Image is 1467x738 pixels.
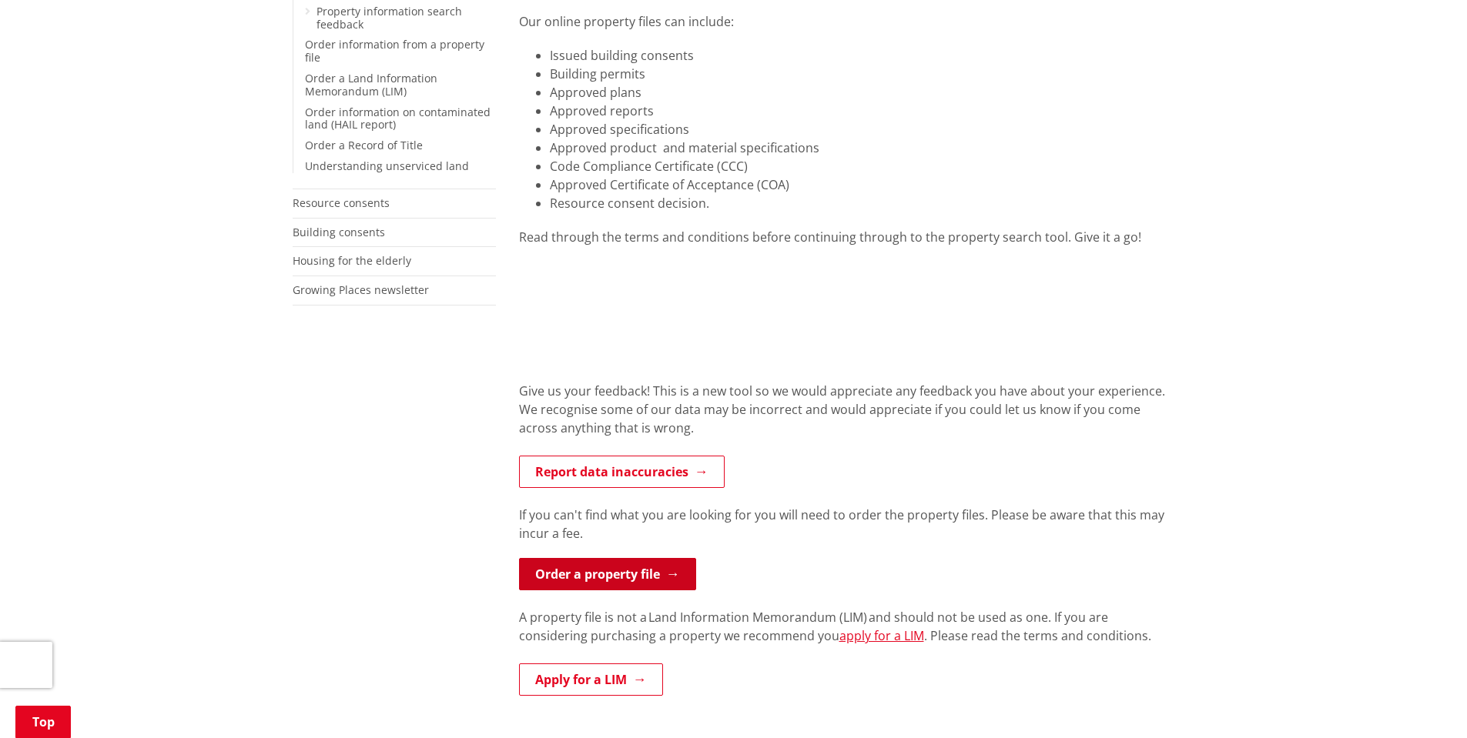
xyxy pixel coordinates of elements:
span: Our online property files can include: [519,13,734,30]
li: Issued building consents [550,46,1175,65]
a: Order information from a property file [305,37,484,65]
a: Report data inaccuracies [519,456,725,488]
a: Growing Places newsletter [293,282,429,297]
a: Order a property file [519,558,696,590]
a: Order a Record of Title [305,138,423,152]
a: Resource consents [293,195,390,210]
a: Understanding unserviced land [305,159,469,173]
div: Read through the terms and conditions before continuing through to the property search tool. Give... [519,228,1175,246]
div: A property file is not a Land Information Memorandum (LIM) and should not be used as one. If you ... [519,608,1175,663]
li: Approved specifications [550,120,1175,139]
a: Housing for the elderly [293,253,411,268]
li: Approved reports [550,102,1175,120]
li: Approved Certificate of Acceptance (COA) [550,175,1175,194]
iframe: Messenger Launcher [1396,673,1452,729]
li: Resource consent decision. [550,194,1175,212]
li: Code Compliance Certificate (CCC) [550,157,1175,175]
li: Building permits [550,65,1175,83]
a: Order information on contaminated land (HAIL report) [305,105,491,132]
a: Apply for a LIM [519,663,663,696]
li: Approved plans [550,83,1175,102]
p: If you can't find what you are looking for you will need to order the property files. Please be a... [519,506,1175,543]
a: Order a Land Information Memorandum (LIM) [305,71,437,99]
a: apply for a LIM [839,627,924,644]
a: Property information search feedback [317,4,462,32]
li: Approved product and material specifications [550,139,1175,157]
a: Top [15,706,71,738]
div: Give us your feedback! This is a new tool so we would appreciate any feedback you have about your... [519,382,1175,456]
a: Building consents [293,225,385,239]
